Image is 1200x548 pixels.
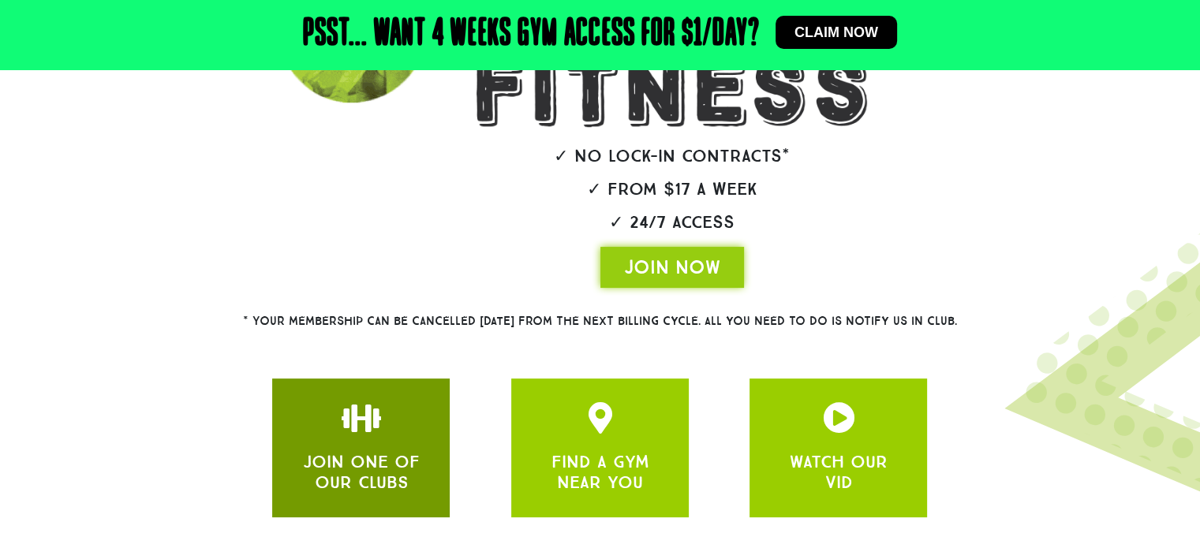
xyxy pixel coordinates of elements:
[346,402,377,434] a: JOIN ONE OF OUR CLUBS
[428,147,916,165] h2: ✓ No lock-in contracts*
[551,451,649,493] a: FIND A GYM NEAR YOU
[584,402,615,434] a: JOIN ONE OF OUR CLUBS
[600,247,744,288] a: JOIN NOW
[823,402,854,434] a: JOIN ONE OF OUR CLUBS
[776,16,897,49] a: Claim now
[186,315,1015,327] h2: * Your membership can be cancelled [DATE] from the next billing cycle. All you need to do is noti...
[790,451,888,493] a: WATCH OUR VID
[428,181,916,198] h2: ✓ From $17 a week
[794,25,878,39] span: Claim now
[428,214,916,231] h2: ✓ 24/7 Access
[624,255,720,280] span: JOIN NOW
[303,16,760,54] h2: Psst... Want 4 weeks gym access for $1/day?
[303,451,420,493] a: JOIN ONE OF OUR CLUBS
